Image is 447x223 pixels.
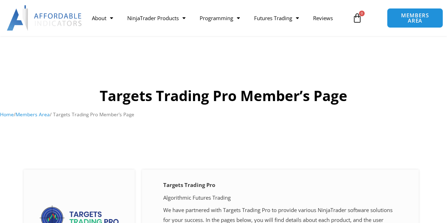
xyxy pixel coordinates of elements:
a: Futures Trading [247,10,306,26]
a: Programming [193,10,247,26]
img: LogoAI | Affordable Indicators – NinjaTrader [7,5,83,31]
a: Members Area [16,111,50,118]
a: Reviews [306,10,340,26]
a: NinjaTrader Products [120,10,193,26]
nav: Menu [85,10,348,26]
p: Algorithmic Futures Trading [163,193,398,203]
strong: Targets Trading Pro [163,181,215,188]
a: MEMBERS AREA [387,8,443,28]
span: MEMBERS AREA [394,13,436,23]
a: 0 [342,8,373,28]
span: 0 [359,11,365,16]
a: About [85,10,120,26]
